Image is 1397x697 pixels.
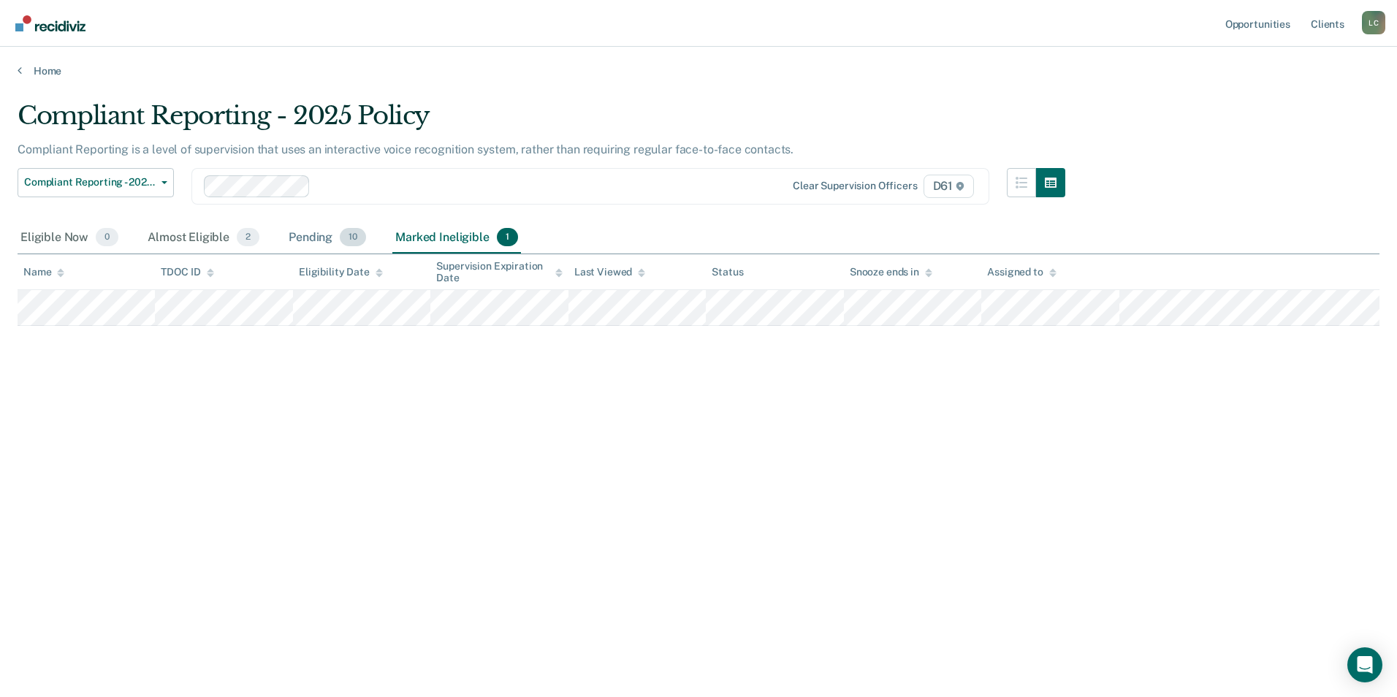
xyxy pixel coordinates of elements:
div: Supervision Expiration Date [436,260,562,285]
a: Home [18,64,1379,77]
div: Marked Ineligible1 [392,222,521,254]
button: Profile dropdown button [1362,11,1385,34]
div: Eligible Now0 [18,222,121,254]
div: Almost Eligible2 [145,222,262,254]
div: Assigned to [987,266,1056,278]
div: Open Intercom Messenger [1347,647,1382,682]
span: 2 [237,228,259,247]
div: Compliant Reporting - 2025 Policy [18,101,1065,142]
div: L C [1362,11,1385,34]
div: Snooze ends in [850,266,932,278]
div: TDOC ID [161,266,213,278]
img: Recidiviz [15,15,85,31]
div: Clear supervision officers [793,180,917,192]
span: D61 [924,175,974,198]
p: Compliant Reporting is a level of supervision that uses an interactive voice recognition system, ... [18,142,793,156]
span: Compliant Reporting - 2025 Policy [24,176,156,188]
div: Status [712,266,743,278]
span: 1 [497,228,518,247]
div: Eligibility Date [299,266,383,278]
div: Name [23,266,64,278]
span: 10 [340,228,366,247]
span: 0 [96,228,118,247]
div: Pending10 [286,222,369,254]
button: Compliant Reporting - 2025 Policy [18,168,174,197]
div: Last Viewed [574,266,645,278]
